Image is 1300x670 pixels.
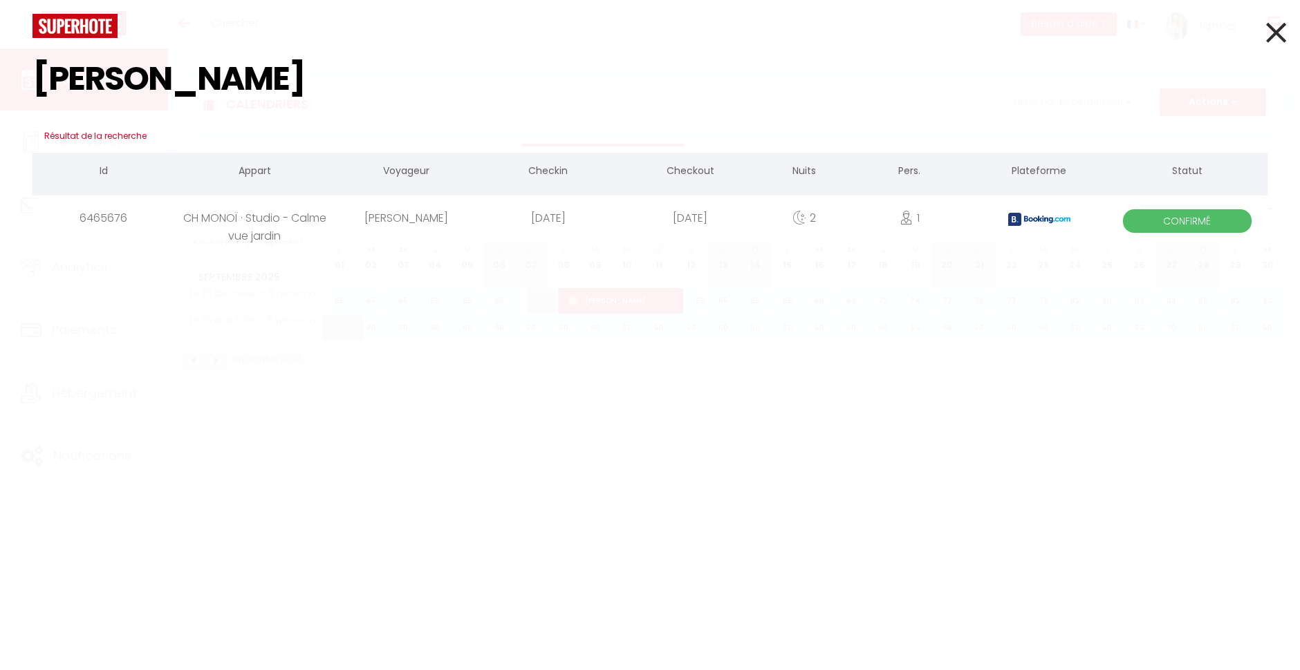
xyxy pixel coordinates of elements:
[848,153,972,192] th: Pers.
[971,153,1106,192] th: Plateforme
[619,153,761,192] th: Checkout
[32,195,174,240] div: 6465676
[32,153,174,192] th: Id
[1107,153,1267,192] th: Statut
[335,195,477,240] div: [PERSON_NAME]
[477,153,619,192] th: Checkin
[174,195,335,240] div: CH MONOÏ · Studio - Calme vue jardin
[1008,213,1070,226] img: booking2.png
[848,195,972,240] div: 1
[32,38,1267,119] input: Tapez pour rechercher...
[761,195,848,240] div: 2
[1241,608,1290,660] iframe: Chat
[32,14,118,38] img: logo
[619,195,761,240] div: [DATE]
[174,153,335,192] th: Appart
[761,153,848,192] th: Nuits
[11,6,53,47] button: Ouvrir le widget de chat LiveChat
[32,119,1267,153] h3: Résultat de la recherche
[477,195,619,240] div: [DATE]
[1123,209,1252,233] span: Confirmé
[335,153,477,192] th: Voyageur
